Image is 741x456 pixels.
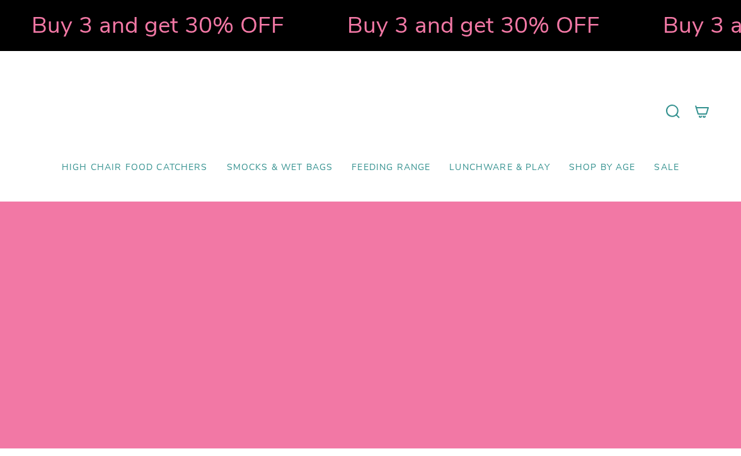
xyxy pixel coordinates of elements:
span: High Chair Food Catchers [62,162,208,173]
span: Lunchware & Play [449,162,549,173]
strong: Buy 3 and get 30% OFF [312,9,565,41]
span: Smocks & Wet Bags [227,162,333,173]
span: SALE [654,162,679,173]
a: Shop by Age [560,153,645,183]
a: Feeding Range [342,153,440,183]
a: SALE [645,153,689,183]
span: Shop by Age [569,162,636,173]
a: Lunchware & Play [440,153,559,183]
a: Smocks & Wet Bags [217,153,343,183]
span: Feeding Range [352,162,430,173]
a: High Chair Food Catchers [52,153,217,183]
a: Mumma’s Little Helpers [262,70,480,153]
